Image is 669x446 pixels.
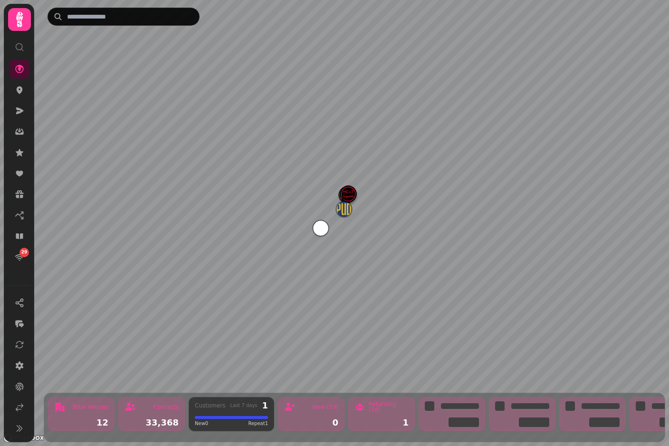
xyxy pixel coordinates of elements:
div: Map marker [313,221,328,239]
div: 12 [54,418,108,427]
button: Manja [339,187,354,203]
span: 29 [21,249,28,256]
button: MEATliquour [341,186,356,202]
div: Total Venues [73,404,108,410]
span: Repeat 1 [248,420,268,427]
div: Map marker [341,186,356,204]
div: Contacts [153,404,179,410]
div: 0 [284,418,338,427]
div: 1 [262,401,268,410]
div: 33,368 [124,418,179,427]
div: Map marker [336,202,352,220]
div: New (7d) [312,404,338,410]
div: Customers [195,403,226,408]
button: Pud [336,202,352,217]
a: 29 [10,248,29,267]
span: New 0 [195,420,208,427]
button: Contini [313,221,328,236]
a: Mapbox logo [3,432,45,443]
div: Map marker [339,187,354,205]
div: Last 7 days [230,403,257,408]
div: 1 [354,418,409,427]
div: Returning (7d) [368,401,409,413]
